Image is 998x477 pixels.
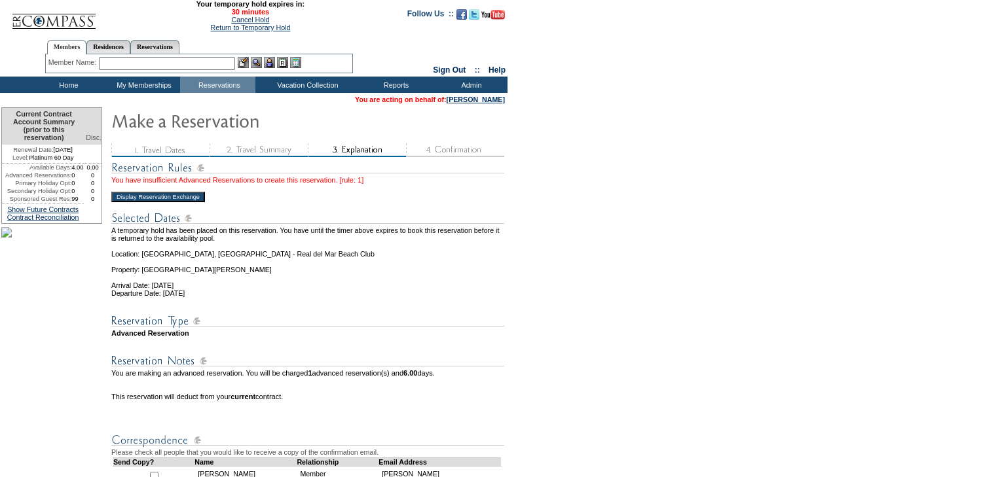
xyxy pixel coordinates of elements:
img: Reservation Type [111,313,504,329]
a: Sign Out [433,65,466,75]
td: 0 [84,195,102,203]
img: b_calculator.gif [290,57,301,68]
img: subTtlResRules.gif [111,160,504,176]
div: You have insufficient Advanced Reservations to create this reservation. [rule: 1] [111,176,506,184]
img: Subscribe to our YouTube Channel [481,10,505,20]
td: A temporary hold has been placed on this reservation. You have until the timer above expires to b... [111,226,506,242]
td: Available Days: [2,164,71,171]
td: Platinum 60 Day [2,154,84,164]
img: step3_state2.gif [308,143,406,157]
td: Arrival Date: [DATE] [111,274,506,289]
a: Reservations [130,40,179,54]
img: View [251,57,262,68]
td: 0 [71,187,84,195]
span: 30 minutes [103,8,397,16]
td: Relationship [297,457,379,466]
td: Secondary Holiday Opt: [2,187,71,195]
a: Help [489,65,506,75]
td: Admin [432,77,508,93]
td: Property: [GEOGRAPHIC_DATA][PERSON_NAME] [111,258,506,274]
td: 0 [84,171,102,179]
td: Current Contract Account Summary (prior to this reservation) [2,108,84,145]
td: Email Address [379,457,501,466]
td: [DATE] [2,145,84,154]
img: Compass Home [11,3,96,29]
img: Reservation Notes [111,353,504,369]
b: 6.00 [403,369,417,377]
td: This reservation will deduct from your contract. [111,393,506,400]
img: Make Reservation [111,107,373,133]
td: Departure Date: [DATE] [111,289,506,297]
td: Advanced Reservation [111,329,506,337]
td: Location: [GEOGRAPHIC_DATA], [GEOGRAPHIC_DATA] - Real del Mar Beach Club [111,242,506,258]
img: Follow us on Twitter [469,9,479,20]
td: 0 [84,179,102,187]
td: Reports [357,77,432,93]
a: Follow us on Twitter [469,13,479,21]
td: Advanced Reservations: [2,171,71,179]
a: Contract Reconciliation [7,213,79,221]
td: Reservations [180,77,255,93]
img: Impersonate [264,57,275,68]
a: Members [47,40,87,54]
td: 0 [84,187,102,195]
a: [PERSON_NAME] [447,96,505,103]
b: current [231,393,255,400]
img: step2_state3.gif [210,143,308,157]
td: Send Copy? [113,457,195,466]
td: Follow Us :: [407,8,454,24]
span: Renewal Date: [13,146,53,154]
td: 0.00 [84,164,102,171]
img: Reservations [277,57,288,68]
div: Member Name: [48,57,99,68]
span: :: [475,65,480,75]
span: You are acting on behalf of: [355,96,505,103]
span: Please check all people that you would like to receive a copy of the confirmation email. [111,448,379,456]
td: 99 [71,195,84,203]
td: 4.00 [71,164,84,171]
input: Display Reservation Exchange [111,192,205,202]
img: Shot-41-050.jpg [1,227,12,238]
td: You are making an advanced reservation. You will be charged advanced reservation(s) and days. [111,369,506,385]
a: Subscribe to our YouTube Channel [481,13,505,21]
td: My Memberships [105,77,180,93]
img: step1_state3.gif [111,143,210,157]
td: Name [194,457,297,466]
img: b_edit.gif [238,57,249,68]
td: Home [29,77,105,93]
a: Become our fan on Facebook [456,13,467,21]
a: Residences [86,40,130,54]
td: Vacation Collection [255,77,357,93]
b: 1 [308,369,312,377]
td: Sponsored Guest Res: [2,195,71,203]
td: Primary Holiday Opt: [2,179,71,187]
td: 0 [71,179,84,187]
img: Become our fan on Facebook [456,9,467,20]
a: Cancel Hold [231,16,269,24]
a: Return to Temporary Hold [211,24,291,31]
td: 0 [71,171,84,179]
img: step4_state1.gif [406,143,504,157]
span: Level: [12,154,29,162]
img: Reservation Dates [111,210,504,226]
span: Disc. [86,133,102,141]
a: Show Future Contracts [7,205,79,213]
